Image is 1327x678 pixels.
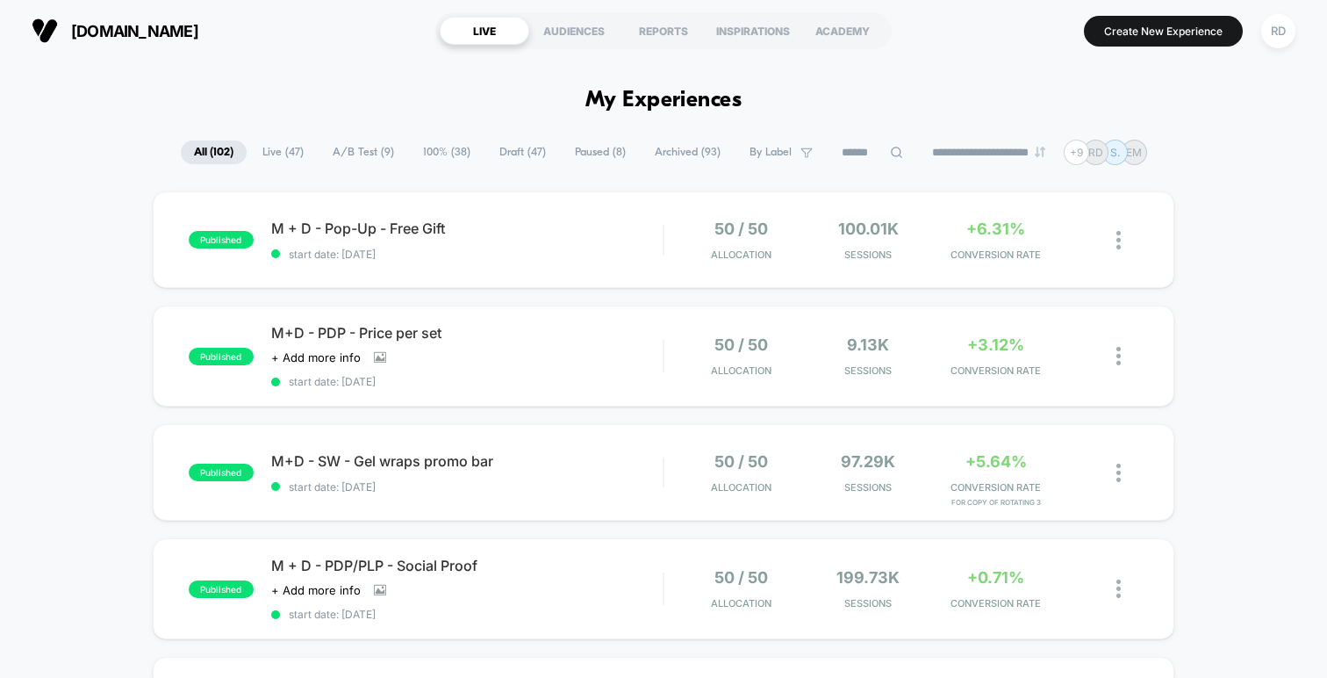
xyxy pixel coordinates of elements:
[585,88,742,113] h1: My Experiences
[189,464,254,481] span: published
[271,220,663,237] span: M + D - Pop-Up - Free Gift
[1126,146,1142,159] p: EM
[440,17,529,45] div: LIVE
[711,597,771,609] span: Allocation
[271,452,663,470] span: M+D - SW - Gel wraps promo bar
[936,249,1055,261] span: CONVERSION RATE
[936,364,1055,377] span: CONVERSION RATE
[711,249,771,261] span: Allocation
[1116,347,1121,365] img: close
[967,335,1024,354] span: +3.12%
[1116,231,1121,249] img: close
[271,324,663,342] span: M+D - PDP - Price per set
[750,146,792,159] span: By Label
[841,452,895,471] span: 97.29k
[271,557,663,574] span: M + D - PDP/PLP - Social Proof
[189,581,254,598] span: published
[319,141,407,164] span: A/B Test ( 9 )
[189,231,254,249] span: published
[967,568,1024,587] span: +0.71%
[936,597,1055,609] span: CONVERSION RATE
[410,141,484,164] span: 100% ( 38 )
[711,481,771,494] span: Allocation
[1084,16,1243,47] button: Create New Experience
[529,17,619,45] div: AUDIENCES
[1064,140,1089,165] div: + 9
[642,141,734,164] span: Archived ( 93 )
[809,249,928,261] span: Sessions
[271,608,663,621] span: start date: [DATE]
[714,568,768,587] span: 50 / 50
[1116,580,1121,598] img: close
[271,350,361,364] span: + Add more info
[847,335,889,354] span: 9.13k
[809,481,928,494] span: Sessions
[838,220,899,238] span: 100.01k
[271,480,663,494] span: start date: [DATE]
[708,17,798,45] div: INSPIRATIONS
[714,220,768,238] span: 50 / 50
[936,481,1055,494] span: CONVERSION RATE
[711,364,771,377] span: Allocation
[26,17,204,45] button: [DOMAIN_NAME]
[966,220,1025,238] span: +6.31%
[714,335,768,354] span: 50 / 50
[714,452,768,471] span: 50 / 50
[1088,146,1103,159] p: RD
[271,248,663,261] span: start date: [DATE]
[181,141,247,164] span: All ( 102 )
[189,348,254,365] span: published
[1035,147,1045,157] img: end
[1110,146,1120,159] p: S.
[1116,464,1121,482] img: close
[619,17,708,45] div: REPORTS
[936,498,1055,507] span: for Copy of Rotating 3
[249,141,317,164] span: Live ( 47 )
[809,597,928,609] span: Sessions
[798,17,887,45] div: ACADEMY
[965,452,1027,471] span: +5.64%
[271,375,663,388] span: start date: [DATE]
[1256,13,1301,49] button: RD
[486,141,559,164] span: Draft ( 47 )
[32,18,58,44] img: Visually logo
[836,568,900,587] span: 199.73k
[71,22,198,40] span: [DOMAIN_NAME]
[271,583,361,597] span: + Add more info
[809,364,928,377] span: Sessions
[562,141,639,164] span: Paused ( 8 )
[1261,14,1295,48] div: RD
